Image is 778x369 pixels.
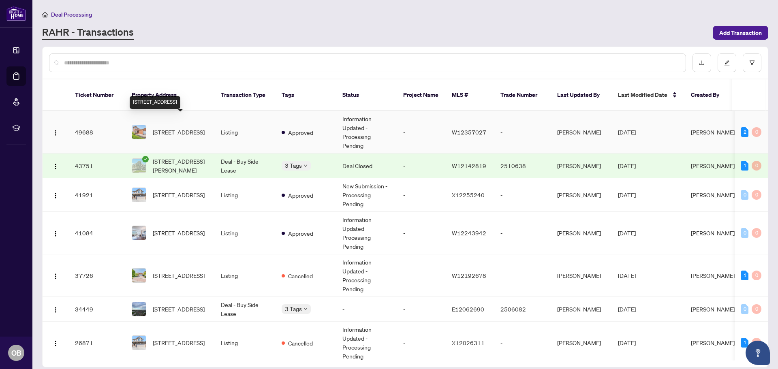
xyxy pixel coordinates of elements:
[132,159,146,173] img: thumbnail-img
[52,273,59,279] img: Logo
[49,336,62,349] button: Logo
[153,305,205,314] span: [STREET_ADDRESS]
[336,254,397,297] td: Information Updated - Processing Pending
[49,226,62,239] button: Logo
[49,303,62,316] button: Logo
[741,304,748,314] div: 0
[618,191,636,198] span: [DATE]
[691,191,735,198] span: [PERSON_NAME]
[551,111,611,154] td: [PERSON_NAME]
[52,163,59,170] img: Logo
[336,322,397,364] td: Information Updated - Processing Pending
[214,254,275,297] td: Listing
[551,79,611,111] th: Last Updated By
[153,271,205,280] span: [STREET_ADDRESS]
[153,157,208,175] span: [STREET_ADDRESS][PERSON_NAME]
[752,127,761,137] div: 0
[397,79,445,111] th: Project Name
[718,53,736,72] button: edit
[51,11,92,18] span: Deal Processing
[68,322,125,364] td: 26871
[52,340,59,347] img: Logo
[452,305,484,313] span: E12062690
[304,164,308,168] span: down
[68,297,125,322] td: 34449
[397,297,445,322] td: -
[288,339,313,348] span: Cancelled
[691,339,735,346] span: [PERSON_NAME]
[743,53,761,72] button: filter
[68,212,125,254] td: 41084
[611,79,684,111] th: Last Modified Date
[288,229,313,238] span: Approved
[125,79,214,111] th: Property Address
[336,212,397,254] td: Information Updated - Processing Pending
[618,229,636,237] span: [DATE]
[713,26,768,40] button: Add Transaction
[699,60,705,66] span: download
[494,79,551,111] th: Trade Number
[214,154,275,178] td: Deal - Buy Side Lease
[132,188,146,202] img: thumbnail-img
[132,302,146,316] img: thumbnail-img
[618,90,667,99] span: Last Modified Date
[397,322,445,364] td: -
[336,154,397,178] td: Deal Closed
[397,254,445,297] td: -
[336,178,397,212] td: New Submission - Processing Pending
[153,128,205,137] span: [STREET_ADDRESS]
[68,254,125,297] td: 37726
[741,271,748,280] div: 1
[52,307,59,313] img: Logo
[397,212,445,254] td: -
[275,79,336,111] th: Tags
[336,79,397,111] th: Status
[752,271,761,280] div: 0
[618,339,636,346] span: [DATE]
[132,269,146,282] img: thumbnail-img
[752,190,761,200] div: 0
[214,111,275,154] td: Listing
[618,128,636,136] span: [DATE]
[42,12,48,17] span: home
[494,254,551,297] td: -
[132,336,146,350] img: thumbnail-img
[452,339,485,346] span: X12026311
[68,79,125,111] th: Ticket Number
[494,322,551,364] td: -
[11,347,21,358] span: OB
[132,125,146,139] img: thumbnail-img
[551,154,611,178] td: [PERSON_NAME]
[445,79,494,111] th: MLS #
[691,162,735,169] span: [PERSON_NAME]
[691,128,735,136] span: [PERSON_NAME]
[752,161,761,171] div: 0
[336,297,397,322] td: -
[52,192,59,199] img: Logo
[285,161,302,170] span: 3 Tags
[752,304,761,314] div: 0
[452,128,486,136] span: W12357027
[452,191,485,198] span: X12255240
[336,111,397,154] td: Information Updated - Processing Pending
[42,26,134,40] a: RAHR - Transactions
[693,53,711,72] button: download
[68,154,125,178] td: 43751
[551,322,611,364] td: [PERSON_NAME]
[52,130,59,136] img: Logo
[494,297,551,322] td: 2506082
[551,178,611,212] td: [PERSON_NAME]
[214,297,275,322] td: Deal - Buy Side Lease
[741,127,748,137] div: 2
[452,229,486,237] span: W12243942
[214,178,275,212] td: Listing
[52,230,59,237] img: Logo
[452,162,486,169] span: W12142819
[49,126,62,139] button: Logo
[691,272,735,279] span: [PERSON_NAME]
[551,212,611,254] td: [PERSON_NAME]
[49,159,62,172] button: Logo
[551,297,611,322] td: [PERSON_NAME]
[68,111,125,154] td: 49688
[49,188,62,201] button: Logo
